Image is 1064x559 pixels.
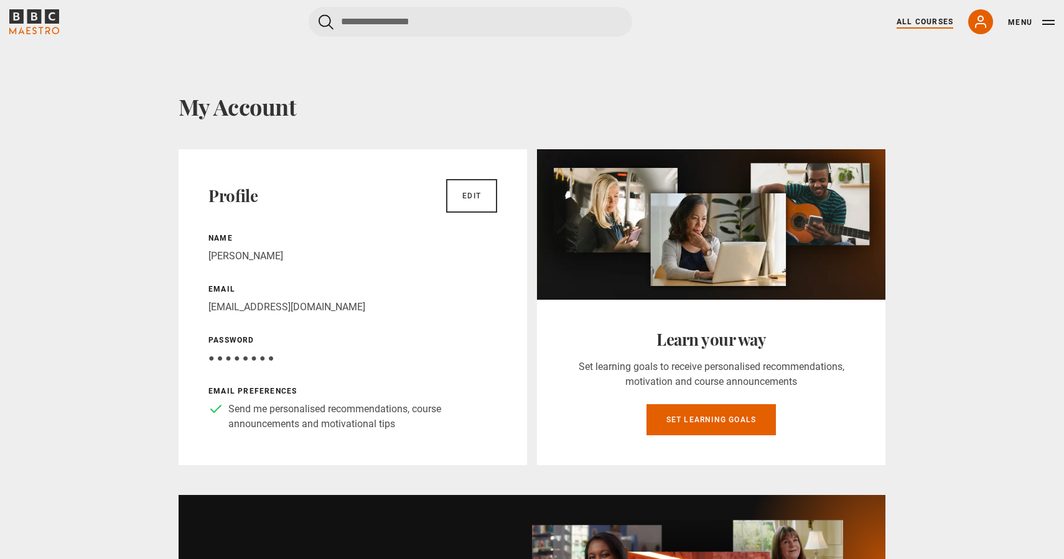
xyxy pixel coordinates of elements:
svg: BBC Maestro [9,9,59,34]
h1: My Account [179,93,885,119]
button: Submit the search query [319,14,334,30]
p: Set learning goals to receive personalised recommendations, motivation and course announcements [567,359,856,389]
p: Send me personalised recommendations, course announcements and motivational tips [228,402,497,432]
a: All Courses [897,16,953,27]
h2: Learn your way [567,330,856,349]
input: Search [309,7,632,37]
p: [PERSON_NAME] [208,249,497,264]
p: Password [208,335,497,346]
a: Edit [446,179,497,213]
button: Toggle navigation [1008,16,1055,29]
p: Email preferences [208,386,497,397]
p: [EMAIL_ADDRESS][DOMAIN_NAME] [208,300,497,315]
a: Set learning goals [646,404,777,435]
p: Email [208,284,497,295]
h2: Profile [208,186,258,206]
span: ● ● ● ● ● ● ● ● [208,352,274,364]
p: Name [208,233,497,244]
